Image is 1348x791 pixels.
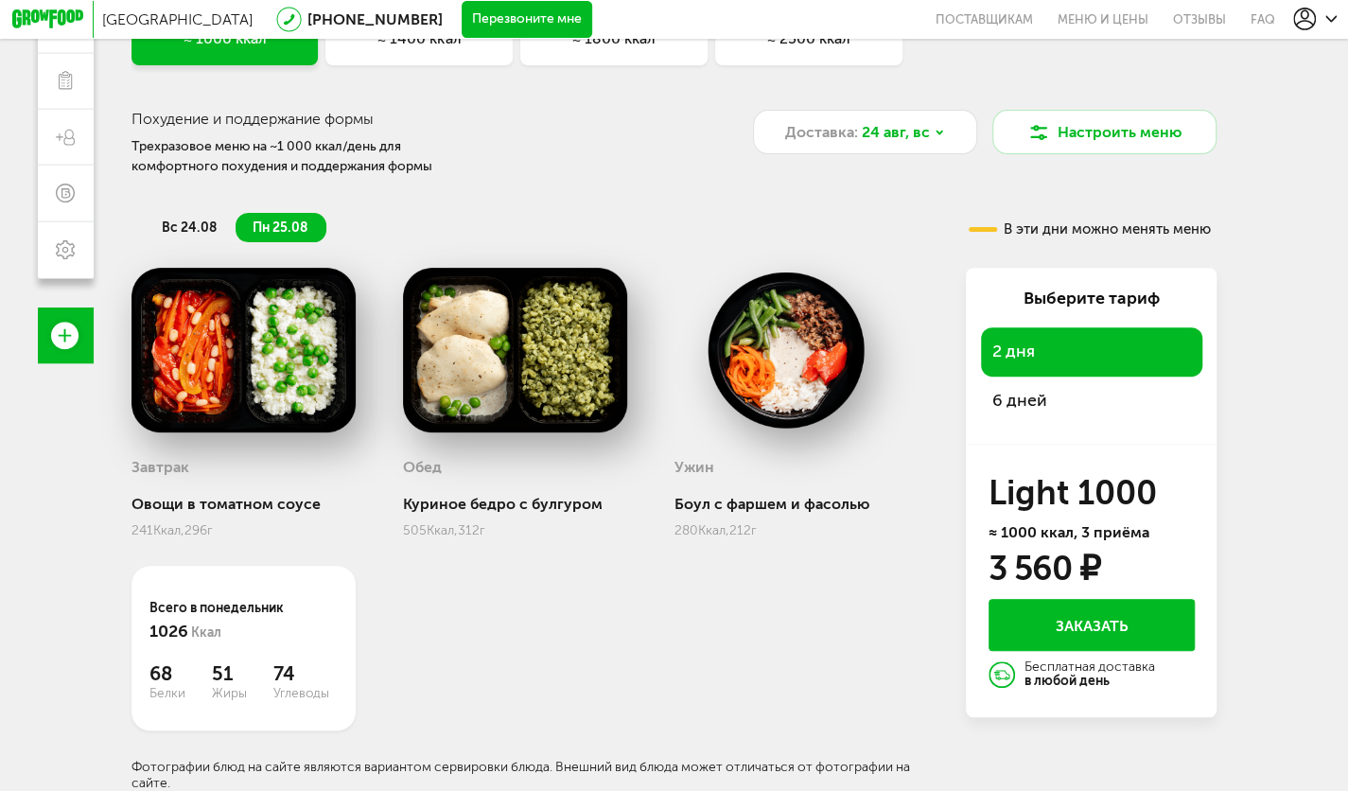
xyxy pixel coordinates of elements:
[989,523,1149,541] span: ≈ 1000 ккал, 3 приёма
[307,10,443,28] a: [PHONE_NUMBER]
[1024,673,1110,689] strong: в любой день
[403,522,628,538] div: 505 312
[992,390,1047,411] span: 6 дней
[862,121,930,144] span: 24 авг, вс
[131,29,319,47] div: ≈ 1000 ккал
[253,220,307,236] span: пн 25.08
[131,458,189,476] h3: Завтрак
[212,662,273,685] span: 51
[273,685,335,701] span: Углеводы
[989,599,1195,651] button: Заказать
[325,29,513,47] div: ≈ 1400 ккал
[992,341,1035,361] span: 2 дня
[969,222,1211,237] div: В эти дни можно менять меню
[131,759,937,791] div: Фотографии блюд на сайте являются вариантом сервировки блюда. Внешний вид блюда может отличаться ...
[520,29,708,47] div: ≈ 1800 ккал
[480,522,485,538] span: г
[403,268,628,432] img: big_HiiCm5w86QSjzLpf.png
[131,137,487,177] div: Трехразовое меню на ~1 000 ккал/день для комфортного похудения и поддержания формы
[403,495,628,513] div: Куриное бедро с булгуром
[992,110,1217,155] button: Настроить меню
[149,662,211,685] span: 68
[149,685,211,701] span: Белки
[981,287,1202,311] div: Выберите тариф
[149,621,188,642] span: 1026
[715,29,902,47] div: ≈ 2500 ккал
[989,554,1100,585] div: 3 560 ₽
[427,522,458,538] span: Ккал,
[273,662,335,685] span: 74
[1024,660,1155,689] div: Бесплатная доставка
[674,522,899,538] div: 280 212
[697,522,728,538] span: Ккал,
[989,479,1195,509] h3: Light 1000
[162,220,217,236] span: вс 24.08
[131,495,357,513] div: Овощи в томатном соусе
[212,685,273,701] span: Жиры
[403,458,442,476] h3: Обед
[462,1,593,39] button: Перезвоните мне
[131,268,357,432] img: big_mOe8z449M5M7lfOZ.png
[153,522,184,538] span: Ккал,
[750,522,756,538] span: г
[207,522,213,538] span: г
[674,268,899,432] img: big_ueQonb3lTD7Pz32Q.png
[149,599,337,644] div: Всего в понедельник
[131,522,357,538] div: 241 296
[674,458,713,476] h3: Ужин
[785,121,858,144] span: Доставка:
[131,110,705,128] h3: Похудение и поддержание формы
[102,10,253,28] span: [GEOGRAPHIC_DATA]
[674,495,899,513] div: Боул с фаршем и фасолью
[191,624,221,641] span: Ккал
